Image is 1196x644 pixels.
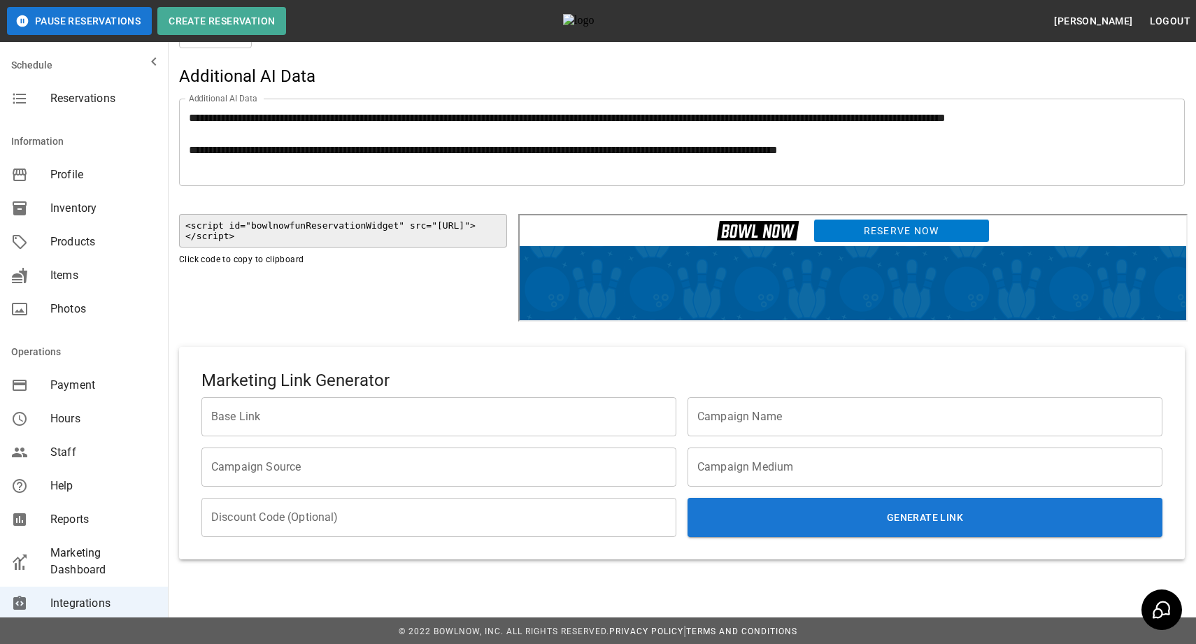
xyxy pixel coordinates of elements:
span: © 2022 BowlNow, Inc. All Rights Reserved. [399,627,609,636]
button: Generate Link [688,498,1162,537]
h5: Marketing Link Generator [201,369,1162,392]
span: Hours [50,410,157,427]
span: Reports [50,511,157,528]
img: logo [563,14,640,28]
a: Reserve Now [294,3,470,27]
p: Click code to copy to clipboard [179,253,507,267]
span: Inventory [50,200,157,217]
a: Privacy Policy [609,627,683,636]
h5: Additional AI Data [179,65,1185,87]
button: Logout [1144,8,1196,34]
a: Terms and Conditions [686,627,797,636]
span: Profile [50,166,157,183]
span: Payment [50,377,157,394]
button: Create Reservation [157,7,286,35]
code: <script id="bowlnowfunReservationWidget" src="[URL]"></script> [179,214,507,248]
span: Products [50,234,157,250]
span: Reservations [50,90,157,107]
button: Pause Reservations [7,7,152,35]
span: Marketing Dashboard [50,545,157,578]
span: Integrations [50,595,157,612]
span: Help [50,478,157,494]
span: Items [50,267,157,284]
span: Photos [50,301,157,317]
span: Staff [50,444,157,461]
button: [PERSON_NAME] [1048,8,1138,34]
